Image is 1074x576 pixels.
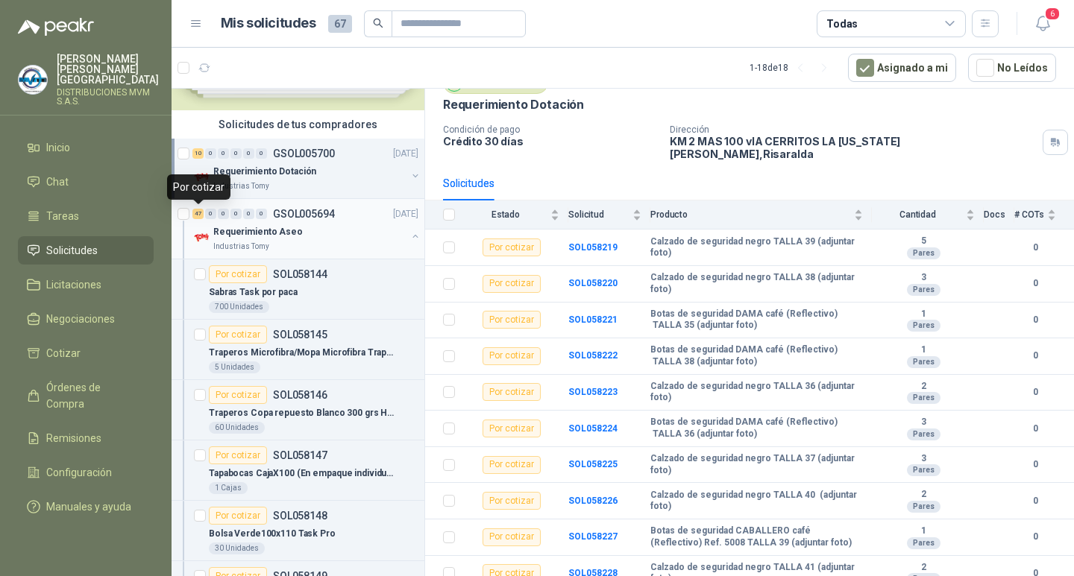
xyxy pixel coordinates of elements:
[205,209,216,219] div: 0
[872,562,975,574] b: 2
[18,424,154,452] a: Remisiones
[872,525,975,537] b: 1
[568,387,618,397] b: SOL058223
[907,537,940,549] div: Pares
[907,284,940,296] div: Pares
[568,209,629,220] span: Solicitud
[209,527,336,541] p: Bolsa Verde100x110 Task Pro
[907,356,940,368] div: Pares
[172,110,424,139] div: Solicitudes de tus compradores
[273,510,327,521] p: SOL058148
[209,265,267,283] div: Por cotizar
[568,314,618,325] a: SOL058221
[213,180,269,192] p: Industrias Tomy
[213,165,316,179] p: Requerimiento Dotación
[273,390,327,400] p: SOL058146
[172,380,424,440] a: Por cotizarSOL058146Traperos Copa repuesto Blanco 300 grs Henio60 Unidades
[568,496,618,506] a: SOL058226
[209,285,298,300] p: Sabras Task por paca
[650,200,872,230] th: Producto
[464,200,568,230] th: Estado
[192,209,204,219] div: 47
[18,168,154,196] a: Chat
[18,133,154,162] a: Inicio
[256,209,267,219] div: 0
[650,236,863,259] b: Calzado de seguridad negro TALLA 39 (adjuntar foto)
[872,235,975,247] b: 5
[18,236,154,265] a: Solicitudes
[57,88,159,106] p: DISTRIBUCIONES MVM S.A.S.
[443,97,584,113] p: Requerimiento Dotación
[192,148,204,159] div: 10
[18,373,154,418] a: Órdenes de Compra
[872,344,975,356] b: 1
[1014,349,1056,363] b: 0
[750,56,836,80] div: 1 - 18 de 18
[209,386,267,404] div: Por cotizar
[1014,209,1044,220] span: # COTs
[907,392,940,404] div: Pares
[568,200,650,230] th: Solicitud
[273,269,327,279] p: SOL058144
[1014,494,1056,508] b: 0
[443,175,494,192] div: Solicitudes
[209,507,267,525] div: Por cotizar
[568,350,618,361] a: SOL058222
[483,456,541,474] div: Por cotizar
[650,272,863,295] b: Calzado de seguridad negro TALLA 38 (adjuntar foto)
[273,450,327,461] p: SOL058147
[373,18,383,28] span: search
[218,148,229,159] div: 0
[1044,7,1061,21] span: 6
[46,242,98,259] span: Solicitudes
[568,531,618,542] a: SOL058227
[1029,10,1056,37] button: 6
[209,346,395,360] p: Traperos Microfibra/Mopa Microfibra Trapero 350grs Provacol Rosca Roja Fibra Blanca
[19,66,47,94] img: Company Logo
[46,139,70,156] span: Inicio
[209,406,395,420] p: Traperos Copa repuesto Blanco 300 grs Henio
[230,148,242,159] div: 0
[568,278,618,288] b: SOL058220
[1014,200,1074,230] th: # COTs
[230,209,242,219] div: 0
[872,209,963,220] span: Cantidad
[213,225,303,239] p: Requerimiento Aseo
[172,259,424,320] a: Por cotizarSOL058144Sabras Task por paca700 Unidades
[483,383,541,401] div: Por cotizar
[209,466,395,481] p: Tapabocas CajaX100 (En empaque individual)
[46,430,101,446] span: Remisiones
[18,202,154,230] a: Tareas
[872,489,975,501] b: 2
[1014,276,1056,291] b: 0
[568,423,618,434] b: SOL058224
[46,499,131,515] span: Manuales y ayuda
[1014,241,1056,255] b: 0
[172,501,424,561] a: Por cotizarSOL058148Bolsa Verde100x110 Task Pro30 Unidades
[393,207,418,221] p: [DATE]
[568,242,618,253] a: SOL058219
[243,148,254,159] div: 0
[209,542,265,554] div: 30 Unidades
[984,200,1014,230] th: Docs
[443,135,658,148] p: Crédito 30 días
[273,329,327,340] p: SOL058145
[826,16,858,32] div: Todas
[192,229,210,247] img: Company Logo
[205,148,216,159] div: 0
[46,311,115,327] span: Negociaciones
[209,301,269,313] div: 700 Unidades
[192,168,210,186] img: Company Logo
[907,320,940,332] div: Pares
[218,209,229,219] div: 0
[872,381,975,393] b: 2
[872,200,984,230] th: Cantidad
[670,135,1037,160] p: KM 2 MAS 100 vIA CERRITOS LA [US_STATE] [PERSON_NAME] , Risaralda
[209,326,267,344] div: Por cotizar
[243,209,254,219] div: 0
[46,379,139,412] span: Órdenes de Compra
[872,417,975,428] b: 3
